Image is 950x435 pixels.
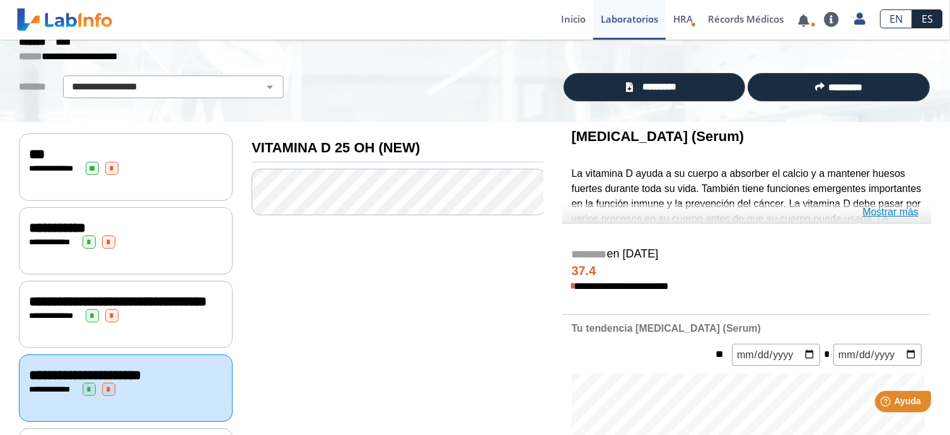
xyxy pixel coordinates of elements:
[572,264,922,279] h4: 37.4
[572,247,922,262] h5: en [DATE]
[833,344,922,366] input: mm/dd/yyyy
[838,386,936,421] iframe: Help widget launcher
[912,9,942,28] a: ES
[732,344,820,366] input: mm/dd/yyyy
[880,9,912,28] a: EN
[673,13,693,25] span: HRA
[252,140,420,155] b: VITAMINA D 25 OH (NEW)
[572,323,761,334] b: Tu tendencia [MEDICAL_DATA] (Serum)
[572,128,744,144] b: [MEDICAL_DATA] (Serum)
[862,205,918,220] a: Mostrar más
[572,166,922,317] p: La vitamina D ayuda a su cuerpo a absorber el calcio y a mantener huesos fuertes durante toda su ...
